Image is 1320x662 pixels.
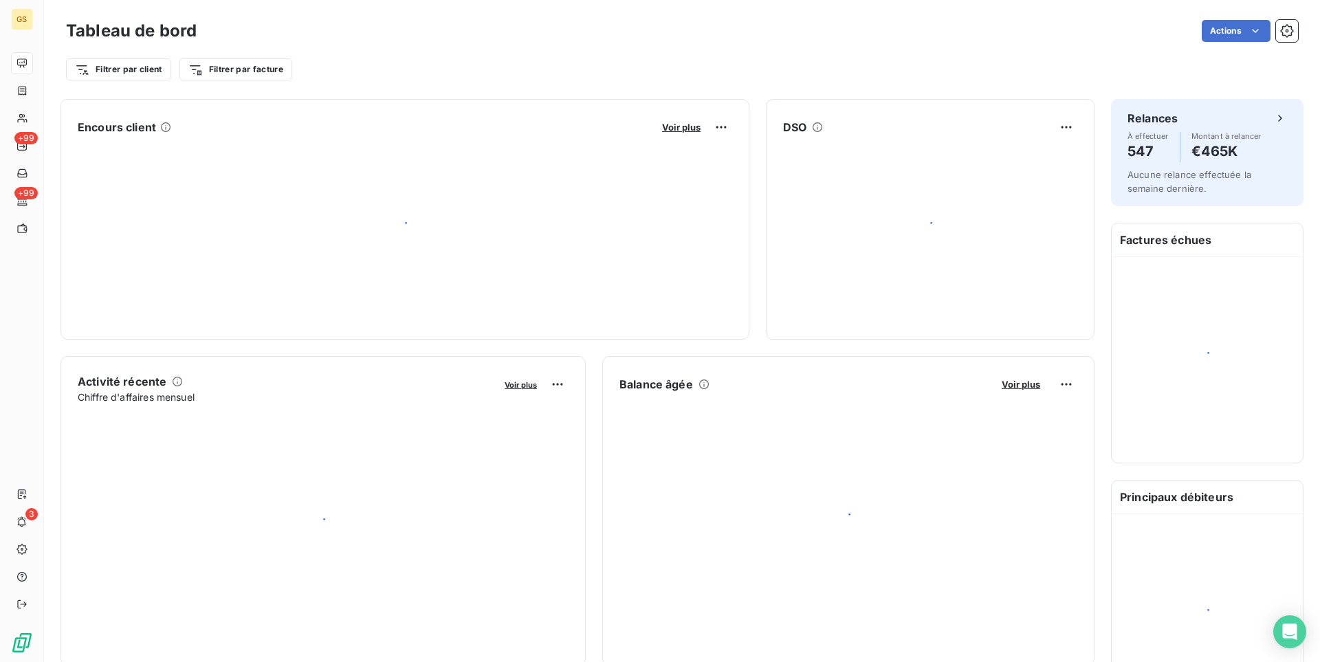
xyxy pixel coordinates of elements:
[66,58,171,80] button: Filtrer par client
[25,508,38,520] span: 3
[11,8,33,30] div: GS
[998,378,1044,390] button: Voir plus
[1112,223,1303,256] h6: Factures échues
[14,132,38,144] span: +99
[1112,481,1303,514] h6: Principaux débiteurs
[11,135,32,157] a: +99
[1127,140,1169,162] h4: 547
[1191,140,1262,162] h4: €465K
[619,376,693,393] h6: Balance âgée
[1127,110,1178,126] h6: Relances
[783,119,806,135] h6: DSO
[66,19,197,43] h3: Tableau de bord
[1191,132,1262,140] span: Montant à relancer
[658,121,705,133] button: Voir plus
[179,58,292,80] button: Filtrer par facture
[78,119,156,135] h6: Encours client
[1273,615,1306,648] div: Open Intercom Messenger
[11,632,33,654] img: Logo LeanPay
[662,122,701,133] span: Voir plus
[11,190,32,212] a: +99
[1002,379,1040,390] span: Voir plus
[1127,169,1251,194] span: Aucune relance effectuée la semaine dernière.
[1127,132,1169,140] span: À effectuer
[14,187,38,199] span: +99
[78,390,495,404] span: Chiffre d'affaires mensuel
[1202,20,1270,42] button: Actions
[500,378,541,390] button: Voir plus
[505,380,537,390] span: Voir plus
[78,373,166,390] h6: Activité récente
